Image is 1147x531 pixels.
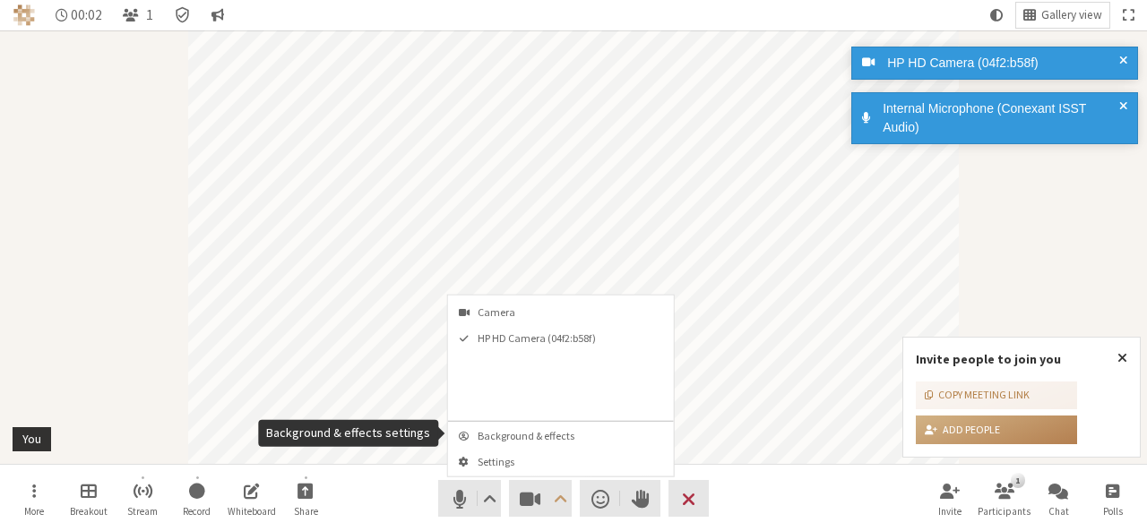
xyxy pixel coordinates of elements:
button: Invite participants (Alt+I) [925,475,975,523]
button: Open participant list [116,3,160,28]
div: Internal Microphone (Conexant ISST Audio) [876,99,1125,137]
button: Change layout [1016,3,1109,28]
button: Conversation [204,3,231,28]
button: Add people [916,415,1077,444]
div: 1 [1011,473,1024,487]
button: Raise hand [620,480,660,517]
div: You [16,430,47,449]
button: Open menu [549,480,572,517]
div: HP HD Camera (04f2:b58f) [881,54,1125,73]
button: Audio settings [478,480,500,517]
span: Camera [478,306,666,318]
button: Background & effects settings [448,422,674,448]
span: More [24,506,44,517]
span: Chat [1048,506,1069,517]
button: HP HD Camera (04f2:b58f) [448,324,674,415]
button: Manage Breakout Rooms [64,475,114,523]
span: Polls [1103,506,1123,517]
button: Meeting settings [448,447,674,475]
span: Background & effects [478,430,666,441]
label: Invite people to join you [916,351,1061,367]
span: Participants [978,506,1031,517]
button: Stop video (Alt+V) [509,480,572,517]
button: Open poll [1088,475,1138,523]
button: Close popover [1105,338,1140,379]
button: Send a reaction [580,480,620,517]
button: Mute (Alt+A) [438,480,501,517]
button: Open chat [1033,475,1083,523]
span: Settings [478,455,666,467]
span: HP HD Camera (04f2:b58f) [478,332,666,344]
button: End or leave meeting [668,480,709,517]
button: Open menu [9,475,59,523]
div: Meeting details Encryption enabled [167,3,198,28]
div: Copy meeting link [925,387,1030,403]
span: 00:02 [71,7,102,22]
button: Open participant list [979,475,1030,523]
span: Share [294,506,318,517]
button: Start streaming [117,475,168,523]
span: Whiteboard [228,506,276,517]
div: Camera [448,295,674,324]
span: Invite [938,506,962,517]
button: Start recording [172,475,222,523]
button: Using system theme [983,3,1010,28]
span: Gallery view [1041,9,1102,22]
span: Stream [127,506,158,517]
button: Copy meeting link [916,381,1077,410]
div: Timer [48,3,110,28]
span: 1 [146,7,153,22]
button: Open shared whiteboard [227,475,277,523]
span: Breakout [70,506,108,517]
img: Iotum [13,4,35,26]
button: Start sharing [280,475,331,523]
button: Fullscreen [1116,3,1141,28]
span: Record [183,506,211,517]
